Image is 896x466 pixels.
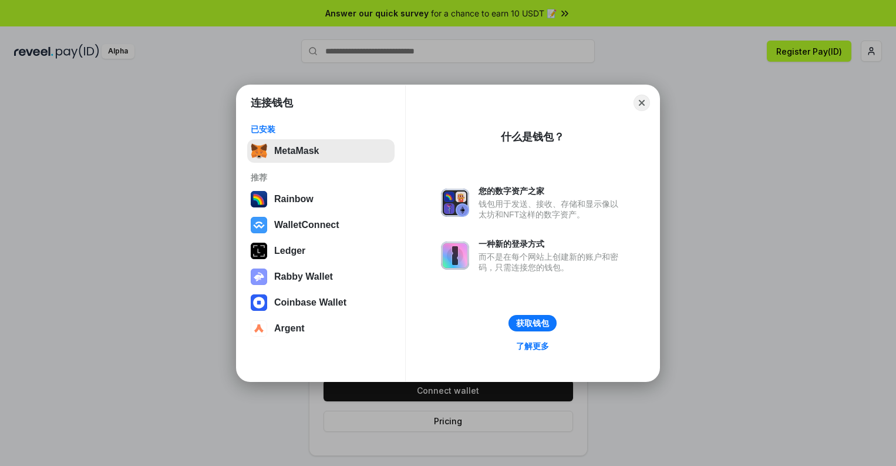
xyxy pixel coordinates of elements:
button: Argent [247,317,395,340]
img: svg+xml,%3Csvg%20xmlns%3D%22http%3A%2F%2Fwww.w3.org%2F2000%2Fsvg%22%20width%3D%2228%22%20height%3... [251,243,267,259]
div: 您的数字资产之家 [479,186,624,196]
img: svg+xml,%3Csvg%20width%3D%2228%22%20height%3D%2228%22%20viewBox%3D%220%200%2028%2028%22%20fill%3D... [251,320,267,337]
div: 而不是在每个网站上创建新的账户和密码，只需连接您的钱包。 [479,252,624,273]
div: Rainbow [274,194,314,204]
button: Rainbow [247,187,395,211]
button: 获取钱包 [508,315,557,331]
button: MetaMask [247,139,395,163]
img: svg+xml,%3Csvg%20fill%3D%22none%22%20height%3D%2233%22%20viewBox%3D%220%200%2035%2033%22%20width%... [251,143,267,159]
div: 一种新的登录方式 [479,239,624,249]
button: Rabby Wallet [247,265,395,289]
div: Argent [274,323,305,334]
div: 获取钱包 [516,318,549,328]
img: svg+xml,%3Csvg%20width%3D%22120%22%20height%3D%22120%22%20viewBox%3D%220%200%20120%20120%22%20fil... [251,191,267,207]
h1: 连接钱包 [251,96,293,110]
div: 了解更多 [516,341,549,351]
div: MetaMask [274,146,319,156]
button: WalletConnect [247,213,395,237]
img: svg+xml,%3Csvg%20xmlns%3D%22http%3A%2F%2Fwww.w3.org%2F2000%2Fsvg%22%20fill%3D%22none%22%20viewBox... [441,242,469,270]
img: svg+xml,%3Csvg%20xmlns%3D%22http%3A%2F%2Fwww.w3.org%2F2000%2Fsvg%22%20fill%3D%22none%22%20viewBox... [251,269,267,285]
button: Ledger [247,239,395,263]
div: 已安装 [251,124,391,135]
img: svg+xml,%3Csvg%20xmlns%3D%22http%3A%2F%2Fwww.w3.org%2F2000%2Fsvg%22%20fill%3D%22none%22%20viewBox... [441,189,469,217]
div: WalletConnect [274,220,339,230]
div: 什么是钱包？ [501,130,564,144]
a: 了解更多 [509,338,556,354]
div: Ledger [274,246,305,256]
div: Coinbase Wallet [274,297,346,308]
img: svg+xml,%3Csvg%20width%3D%2228%22%20height%3D%2228%22%20viewBox%3D%220%200%2028%2028%22%20fill%3D... [251,294,267,311]
div: 钱包用于发送、接收、存储和显示像以太坊和NFT这样的数字资产。 [479,199,624,220]
div: Rabby Wallet [274,271,333,282]
img: svg+xml,%3Csvg%20width%3D%2228%22%20height%3D%2228%22%20viewBox%3D%220%200%2028%2028%22%20fill%3D... [251,217,267,233]
div: 推荐 [251,172,391,183]
button: Close [634,95,650,111]
button: Coinbase Wallet [247,291,395,314]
